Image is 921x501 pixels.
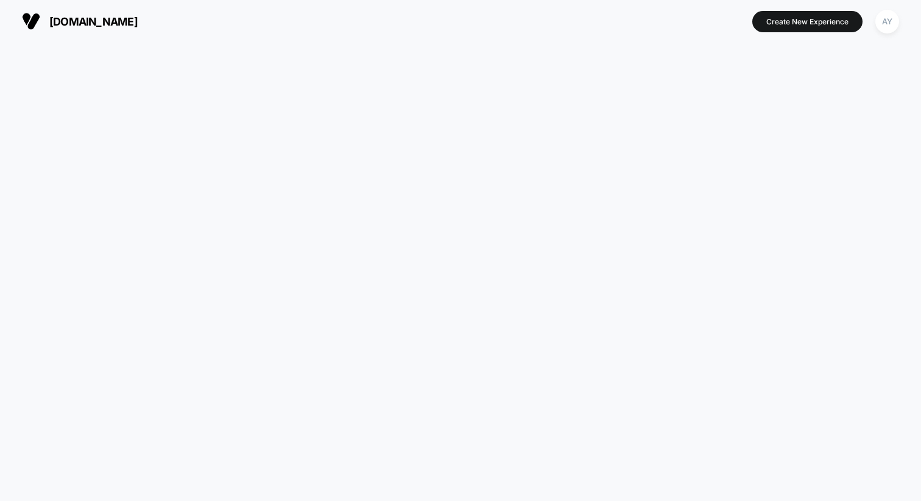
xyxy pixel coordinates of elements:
[752,11,863,32] button: Create New Experience
[875,10,899,33] div: AY
[872,9,903,34] button: AY
[22,12,40,30] img: Visually logo
[49,15,138,28] span: [DOMAIN_NAME]
[18,12,141,31] button: [DOMAIN_NAME]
